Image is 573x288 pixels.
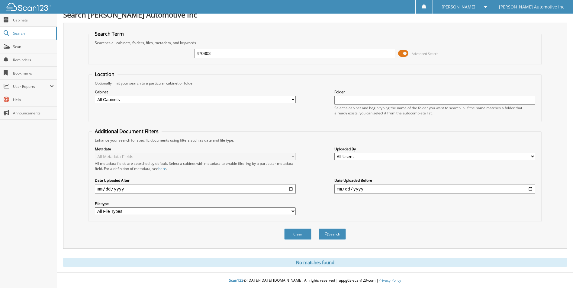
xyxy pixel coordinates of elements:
[13,18,54,23] span: Cabinets
[63,258,567,267] div: No matches found
[95,161,296,171] div: All metadata fields are searched by default. Select a cabinet with metadata to enable filtering b...
[13,71,54,76] span: Bookmarks
[95,184,296,194] input: start
[334,89,535,94] label: Folder
[95,178,296,183] label: Date Uploaded After
[92,128,162,135] legend: Additional Document Filters
[92,30,127,37] legend: Search Term
[543,259,573,288] iframe: Chat Widget
[284,229,311,240] button: Clear
[499,5,564,9] span: [PERSON_NAME] Automotive Inc
[319,229,346,240] button: Search
[13,84,50,89] span: User Reports
[412,51,439,56] span: Advanced Search
[158,166,166,171] a: here
[13,44,54,49] span: Scan
[229,278,243,283] span: Scan123
[13,97,54,102] span: Help
[13,31,53,36] span: Search
[92,40,538,45] div: Searches all cabinets, folders, files, metadata, and keywords
[6,3,51,11] img: scan123-logo-white.svg
[378,278,401,283] a: Privacy Policy
[92,71,117,78] legend: Location
[95,146,296,152] label: Metadata
[95,201,296,206] label: File type
[63,10,567,20] h1: Search [PERSON_NAME] Automotive Inc
[334,146,535,152] label: Uploaded By
[334,105,535,116] div: Select a cabinet and begin typing the name of the folder you want to search in. If the name match...
[95,89,296,94] label: Cabinet
[92,138,538,143] div: Enhance your search for specific documents using filters such as date and file type.
[13,110,54,116] span: Announcements
[92,81,538,86] div: Optionally limit your search to a particular cabinet or folder
[13,57,54,62] span: Reminders
[442,5,475,9] span: [PERSON_NAME]
[57,273,573,288] div: © [DATE]-[DATE] [DOMAIN_NAME]. All rights reserved | appg03-scan123-com |
[334,184,535,194] input: end
[334,178,535,183] label: Date Uploaded Before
